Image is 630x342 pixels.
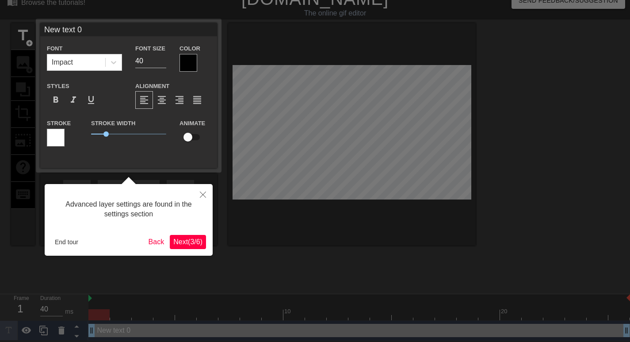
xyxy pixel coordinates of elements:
[173,238,202,246] span: Next ( 3 / 6 )
[193,184,213,204] button: Close
[145,235,168,249] button: Back
[51,235,82,249] button: End tour
[51,191,206,228] div: Advanced layer settings are found in the settings section
[170,235,206,249] button: Next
